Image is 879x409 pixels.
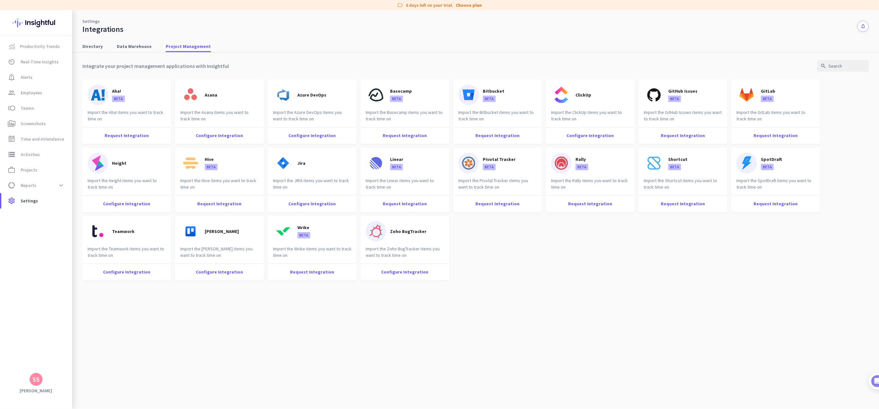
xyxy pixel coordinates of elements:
p: BETA [297,232,310,238]
img: icon [88,221,108,242]
button: Mark as completed [25,181,74,188]
p: BETA [575,164,588,170]
i: settings [8,197,15,205]
div: Configure Integration [546,127,635,144]
div: Import the Wrike items you want to track time on [268,246,357,264]
div: Import the Zoho BugTracker items you want to track time on [360,246,449,264]
img: Profile image for Tamara [23,67,33,78]
span: Employees [21,89,42,97]
p: Height [112,160,126,166]
a: Choose plan [456,2,482,8]
div: Import the Bitbucket items you want to track time on [453,109,542,127]
img: Insightful logo [13,10,60,35]
a: Show me how [25,155,70,168]
p: Linear [390,156,403,163]
span: Real-Time Insights [21,58,59,66]
input: Search [817,60,869,72]
a: perm_mediaScreenshots [1,116,72,131]
div: Import the SpotDraft items you want to track time on [731,177,820,195]
img: menu-item [9,43,15,49]
img: icon [458,85,479,105]
p: Rally [575,156,586,163]
span: Tasks [106,217,119,221]
span: Project Management [166,43,211,50]
p: BETA [390,164,403,170]
img: icon [180,153,201,173]
span: Teams [21,104,34,112]
div: Import the Rally items you want to track time on [546,177,635,195]
p: Azure DevOps [297,92,326,98]
p: SpotDraft [761,156,782,163]
div: 🎊 Welcome to Insightful! 🎊 [9,25,120,48]
a: tollTeams [1,100,72,116]
a: event_noteTime and Attendance [1,131,72,147]
div: Configure Integration [268,195,357,212]
div: Import the Hive items you want to track time on [175,177,264,195]
span: Projects [21,166,37,174]
div: Configure Integration [82,264,171,280]
i: toll [8,104,15,112]
div: Import the GitLab items you want to track time on [731,109,820,127]
img: icon [273,221,294,242]
p: GitLab [761,88,775,94]
div: Request Integration [175,195,264,212]
img: icon [273,85,294,105]
i: label [397,2,404,8]
a: groupEmployees [1,85,72,100]
button: Messages [32,201,64,227]
p: Asana [205,92,217,98]
div: Add employees [25,112,109,118]
div: Import the Linear items you want to track time on [360,177,449,195]
div: 1Add employees [12,110,117,120]
p: Zoho BugTracker [390,228,426,235]
img: icon [180,85,201,105]
div: Import the GitHub Issues items you want to track time on [639,109,727,127]
div: Import the Pivotal Tracker items you want to track time on [453,177,542,195]
img: icon [644,153,664,173]
a: av_timerReal-Time Insights [1,54,72,70]
i: work_outline [8,166,15,174]
p: ClickUp [575,92,591,98]
img: icon [736,153,757,173]
i: event_note [8,135,15,143]
img: icon [88,153,108,173]
p: Basecamp [390,88,412,94]
span: Activities [21,151,40,158]
i: data_usage [8,181,15,189]
span: Settings [21,197,38,205]
p: BETA [761,96,774,102]
img: icon [180,221,201,242]
div: Request Integration [453,127,542,144]
div: Import the ClickUp items you want to track time on [546,109,635,127]
span: Productivity Trends [20,42,60,50]
p: BETA [112,96,125,102]
div: Request Integration [360,127,449,144]
a: work_outlineProjects [1,162,72,178]
p: BETA [483,96,496,102]
p: BETA [390,96,403,102]
img: icon [551,85,572,105]
img: icon [88,85,108,105]
p: [PERSON_NAME] [205,228,239,235]
img: icon [458,153,479,173]
img: icon [273,153,294,173]
button: Tasks [97,201,129,227]
p: BETA [483,164,496,170]
div: Import the Asana items you want to track time on [175,109,264,127]
p: BETA [668,164,681,170]
img: icon [366,85,386,105]
p: BETA [205,164,218,170]
div: Import the Aha! items you want to track time on [82,109,171,127]
div: [PERSON_NAME] from Insightful [36,69,106,76]
div: Request Integration [453,195,542,212]
span: Alerts [21,73,33,81]
div: Close [113,3,125,14]
div: Import the Basecamp items you want to track time on [360,109,449,127]
span: Help [75,217,86,221]
a: menu-itemProductivity Trends [1,39,72,54]
div: Import the [PERSON_NAME] items you want to track time on [175,246,264,264]
p: Jira [297,160,305,166]
span: Home [9,217,23,221]
div: Import the Shortcut items you want to track time on [639,177,727,195]
span: Messages [37,217,60,221]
